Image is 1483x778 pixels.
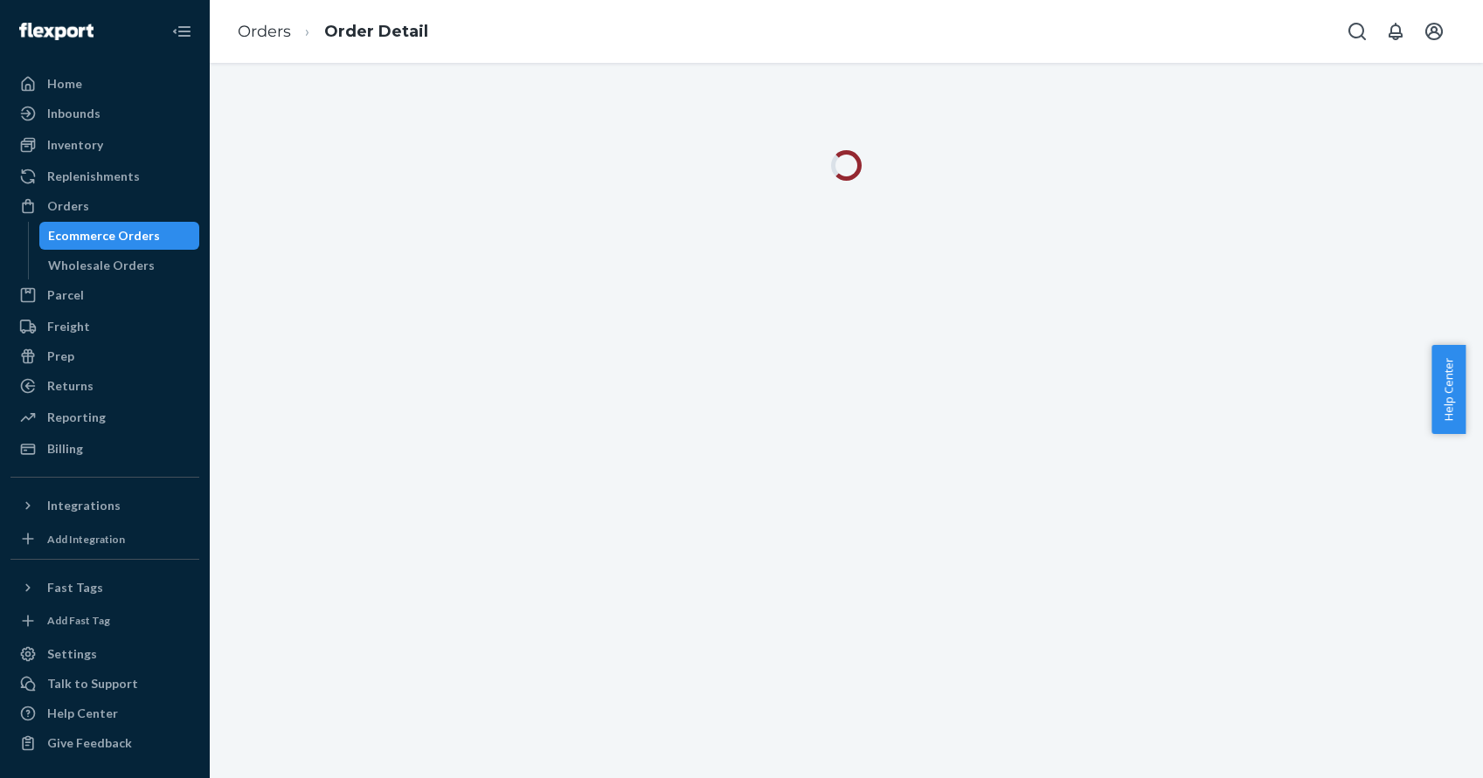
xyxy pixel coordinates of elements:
div: Reporting [47,409,106,426]
button: Integrations [10,492,199,520]
button: Close Navigation [164,14,199,49]
a: Inventory [10,131,199,159]
a: Freight [10,313,199,341]
div: Inbounds [47,105,100,122]
a: Add Fast Tag [10,609,199,634]
button: Open account menu [1417,14,1452,49]
div: Home [47,75,82,93]
a: Wholesale Orders [39,251,200,279]
img: Flexport logo [19,23,94,40]
a: Order Detail [324,22,428,41]
a: Orders [238,22,291,41]
div: Fast Tags [47,579,103,596]
div: Prep [47,348,74,365]
div: Talk to Support [47,675,138,692]
div: Inventory [47,136,103,154]
div: Give Feedback [47,734,132,752]
a: Parcel [10,281,199,309]
div: Help Center [47,705,118,722]
div: Replenishments [47,168,140,185]
div: Parcel [47,286,84,304]
button: Open notifications [1378,14,1413,49]
div: Orders [47,197,89,215]
a: Home [10,70,199,98]
div: Billing [47,440,83,458]
a: Orders [10,192,199,220]
div: Settings [47,645,97,663]
button: Open Search Box [1340,14,1375,49]
a: Prep [10,342,199,370]
button: Fast Tags [10,574,199,602]
button: Help Center [1431,345,1466,434]
div: Ecommerce Orders [48,227,160,244]
div: Freight [47,318,90,335]
a: Inbounds [10,100,199,127]
div: Add Integration [47,532,125,547]
a: Reporting [10,403,199,431]
div: Wholesale Orders [48,257,155,274]
a: Add Integration [10,527,199,552]
a: Billing [10,435,199,463]
div: Add Fast Tag [47,613,110,628]
a: Ecommerce Orders [39,222,200,250]
button: Give Feedback [10,729,199,757]
a: Returns [10,372,199,400]
a: Settings [10,640,199,668]
div: Integrations [47,497,121,514]
a: Help Center [10,699,199,727]
ol: breadcrumbs [224,6,442,58]
a: Replenishments [10,162,199,190]
button: Talk to Support [10,670,199,698]
div: Returns [47,377,94,395]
